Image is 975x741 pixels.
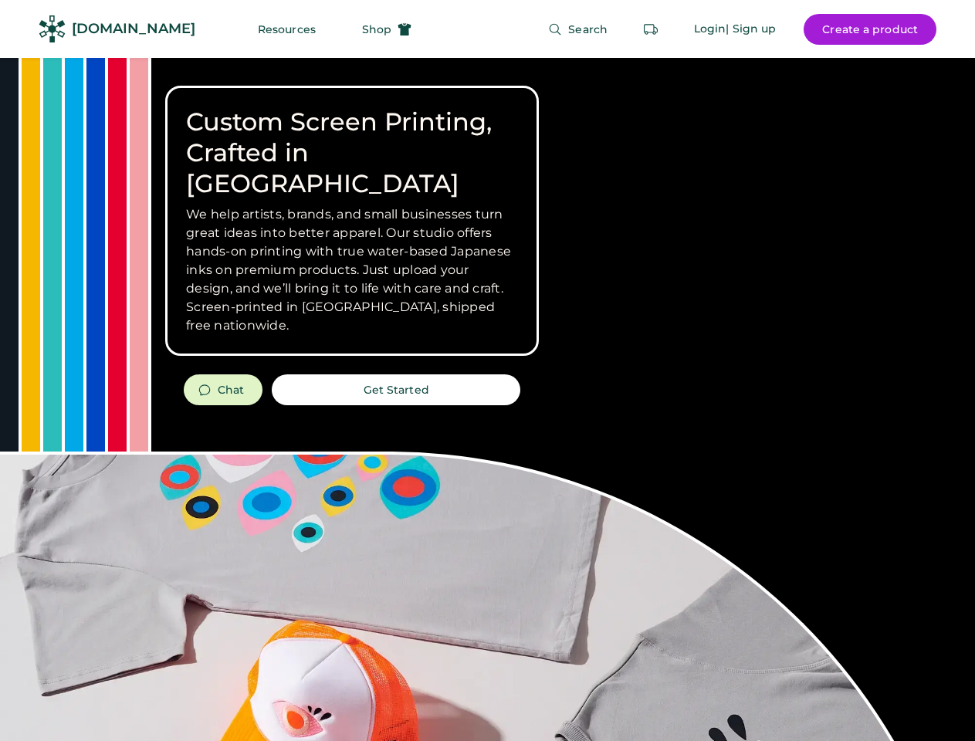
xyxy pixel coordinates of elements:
[344,14,430,45] button: Shop
[186,205,518,335] h3: We help artists, brands, and small businesses turn great ideas into better apparel. Our studio of...
[568,24,608,35] span: Search
[530,14,626,45] button: Search
[72,19,195,39] div: [DOMAIN_NAME]
[239,14,334,45] button: Resources
[362,24,391,35] span: Shop
[804,14,936,45] button: Create a product
[184,374,262,405] button: Chat
[694,22,726,37] div: Login
[39,15,66,42] img: Rendered Logo - Screens
[186,107,518,199] h1: Custom Screen Printing, Crafted in [GEOGRAPHIC_DATA]
[726,22,776,37] div: | Sign up
[635,14,666,45] button: Retrieve an order
[272,374,520,405] button: Get Started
